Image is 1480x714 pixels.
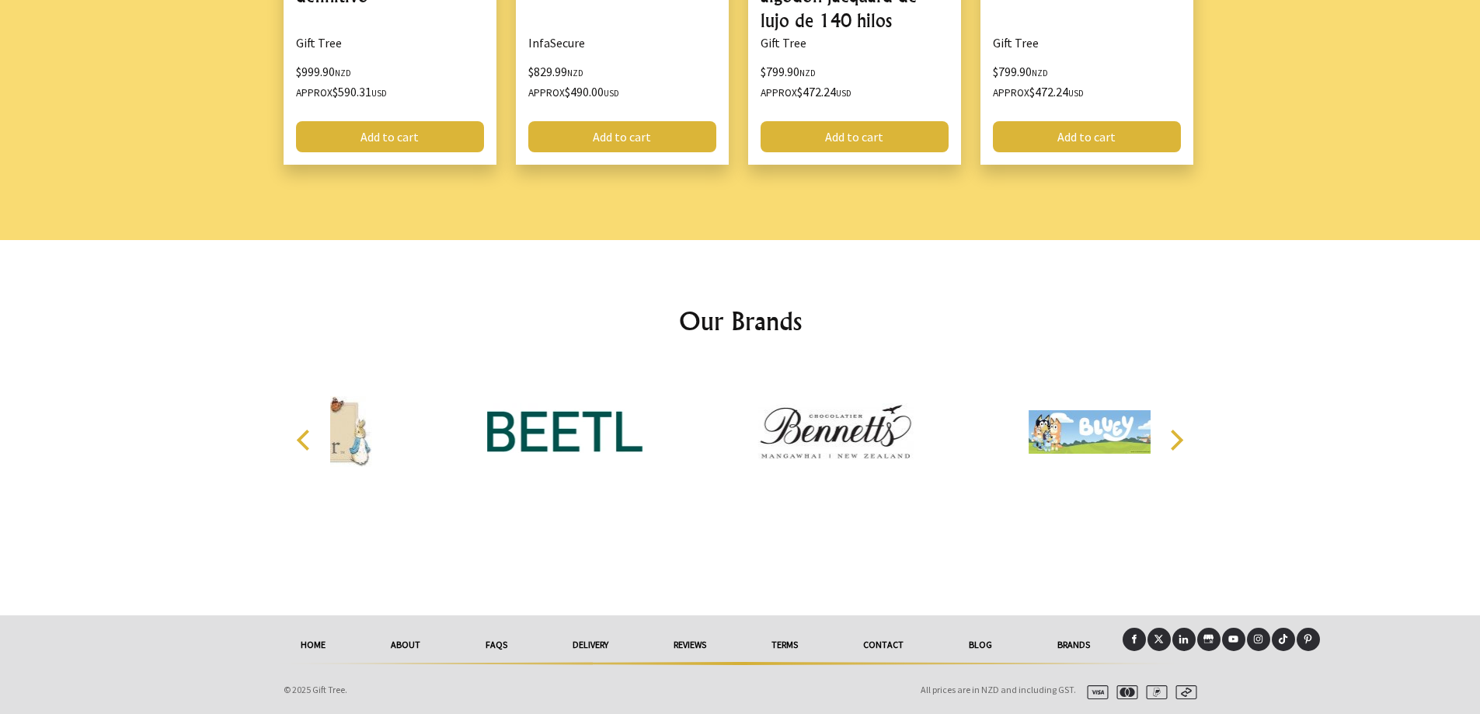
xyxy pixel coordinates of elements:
span: © 2025 Gift Tree. [284,684,347,695]
a: Facebook [1123,628,1146,651]
span: All prices are in NZD and including GST. [921,684,1076,695]
a: delivery [540,628,641,662]
a: Add to cart [296,121,484,152]
a: Youtube [1222,628,1245,651]
img: afterpay.svg [1169,685,1197,699]
a: Blog [936,628,1025,662]
a: FAQs [453,628,540,662]
a: Pinterest [1297,628,1320,651]
img: Bluey [1029,374,1184,490]
img: visa.svg [1081,685,1109,699]
a: X (Twitter) [1147,628,1171,651]
a: HOME [268,628,358,662]
a: Add to cart [761,121,949,152]
a: Add to cart [528,121,716,152]
img: Beatrix Potter [216,374,371,490]
a: Add to cart [993,121,1181,152]
a: About [358,628,453,662]
button: Previous [288,423,322,457]
a: Tiktok [1272,628,1295,651]
img: BEETL Skincare [487,374,642,490]
button: Next [1158,423,1193,457]
img: mastercard.svg [1110,685,1138,699]
h2: Our Brands [280,302,1200,340]
a: reviews [641,628,739,662]
img: Bennetts Chocolates [757,374,913,490]
a: Brands [1025,628,1123,662]
img: paypal.svg [1140,685,1168,699]
a: Contact [831,628,936,662]
a: Terms [739,628,831,662]
a: LinkedIn [1172,628,1196,651]
a: Instagram [1247,628,1270,651]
